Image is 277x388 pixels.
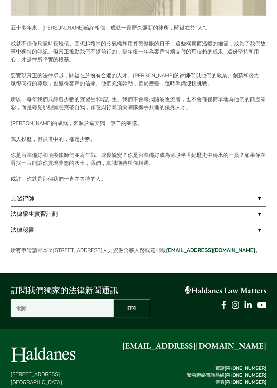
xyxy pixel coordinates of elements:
img: Logo of Haldanes [11,347,75,362]
p: 成就不僅僅只靠時長堆積。回想起壞掉的冷氣機和用算盤做賬的日子，這些樸實而溫暖的細節，成為了我們故事中獨特的印記。但真正推動我們不斷前行的，是年復一年為客戶持續交付的可信賴的成果—這份堅持和用心，... [11,39,266,63]
a: Haldanes Law Matters [185,285,266,296]
a: 見習律師 [11,191,266,206]
mark: [PHONE_NUMBER] [225,372,266,378]
p: [STREET_ADDRESS] [GEOGRAPHIC_DATA] [11,370,75,386]
input: 電郵 [11,299,113,317]
a: 法律秘書 [11,222,266,237]
p: 你是否準備好和頂尖律師們並肩作戰、成長蛻變？你是否準備好成為這段半世紀歷史中傳承的一員？如果你在尋找一片能讓你實現夢想的沃土，我們，真誠期待與你相遇。 [11,151,266,167]
p: 訂閱我們獨家的法律新聞通訊 [11,285,150,297]
p: 所有申請請郵寄至[STREET_ADDRESS]人力資源合夥人啓或電郵致 。 [11,246,266,254]
p: 萬人投歷，但被選中的，卻是少數。 [11,135,266,143]
input: 訂閱 [113,299,150,317]
a: [EMAIL_ADDRESS][DOMAIN_NAME] [122,341,266,351]
p: 五十多年來，[PERSON_NAME]始終相信，成就一家歷久彌新的律所，關鍵在於“人”。 [11,24,266,32]
p: 要實現真正的法律卓越，關鍵在於擁有合適的人才。[PERSON_NAME]的律師們以他們的敬業、創新和努力，贏得同行的尊敬，也贏得客戶的信賴。他們充滿幹勁，善於應變，隨時準備迎接挑戰。 [11,71,266,87]
p: [PERSON_NAME]的成就，來源於這支獨一無二的團隊。 [11,119,266,127]
p: 所以，每年我們只篩選少數的實習生和培訓生。我們不會尋找隨波逐流者，也不會僅僅簡單地為他們的簡歷添彩，而是尋覓那些願意突破自我，願意與行業頂尖團隊攜手共進的優秀人才。 [11,95,266,111]
a: 法律學生實習計劃 [11,207,266,222]
p: 或許，你就是那個我們一直在等待的人。 [11,175,266,183]
mark: [PHONE_NUMBER] [225,365,266,371]
mark: [PHONE_NUMBER] [225,379,266,385]
a: [EMAIL_ADDRESS][DOMAIN_NAME] [166,247,255,253]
